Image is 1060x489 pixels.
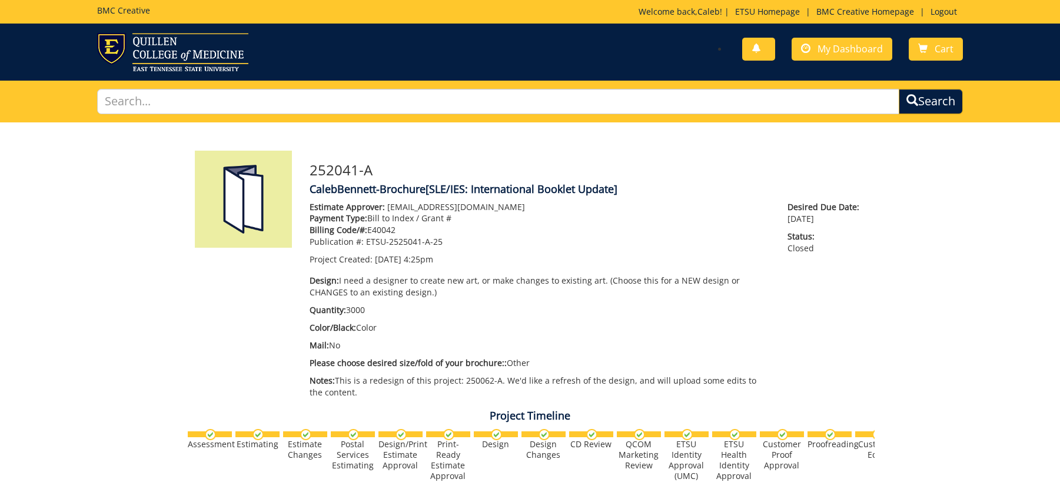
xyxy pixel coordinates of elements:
img: checkmark [872,429,883,440]
div: ETSU Health Identity Approval [712,439,756,481]
div: ETSU Identity Approval (UMC) [664,439,709,481]
span: Cart [935,42,953,55]
img: checkmark [586,429,597,440]
img: checkmark [539,429,550,440]
a: BMC Creative Homepage [810,6,920,17]
span: Status: [787,231,865,242]
span: Quantity: [310,304,346,315]
img: checkmark [205,429,216,440]
div: Design Changes [521,439,566,460]
span: Estimate Approver: [310,201,385,212]
a: ETSU Homepage [729,6,806,17]
div: CD Review [569,439,613,450]
div: Estimate Changes [283,439,327,460]
span: Mail: [310,340,329,351]
p: This is a redesign of this project: 250062-A. We'd like a refresh of the design, and will upload ... [310,375,770,398]
div: Assessment [188,439,232,450]
img: checkmark [825,429,836,440]
span: Payment Type: [310,212,367,224]
span: Project Created: [310,254,373,265]
p: Welcome back, ! | | | [639,6,963,18]
button: Search [899,89,963,114]
div: Design [474,439,518,450]
img: checkmark [252,429,264,440]
div: Proofreading [808,439,852,450]
img: checkmark [396,429,407,440]
span: Publication #: [310,236,364,247]
img: checkmark [729,429,740,440]
span: Color/Black: [310,322,356,333]
img: checkmark [348,429,359,440]
div: Customer Proof Approval [760,439,804,471]
img: checkmark [300,429,311,440]
span: Design: [310,275,339,286]
p: 3000 [310,304,770,316]
div: Estimating [235,439,280,450]
h3: 252041-A [310,162,866,178]
img: Product featured image [195,151,292,248]
a: Cart [909,38,963,61]
p: No [310,340,770,351]
img: checkmark [491,429,502,440]
span: [SLE/IES: International Booklet Update] [426,182,617,196]
p: [EMAIL_ADDRESS][DOMAIN_NAME] [310,201,770,213]
img: checkmark [777,429,788,440]
span: Notes: [310,375,335,386]
span: [DATE] 4:25pm [375,254,433,265]
span: My Dashboard [818,42,883,55]
div: Print-Ready Estimate Approval [426,439,470,481]
p: E40042 [310,224,770,236]
span: Please choose desired size/fold of your brochure:: [310,357,507,368]
div: Postal Services Estimating [331,439,375,471]
p: Closed [787,231,865,254]
a: Caleb [697,6,720,17]
div: QCOM Marketing Review [617,439,661,471]
img: ETSU logo [97,33,248,71]
div: Customer Edits [855,439,899,460]
input: Search... [97,89,899,114]
p: Bill to Index / Grant # [310,212,770,224]
p: [DATE] [787,201,865,225]
p: Color [310,322,770,334]
p: I need a designer to create new art, or make changes to existing art. (Choose this for a NEW desi... [310,275,770,298]
h4: CalebBennett-Brochure [310,184,866,195]
h4: Project Timeline [186,410,875,422]
span: Billing Code/#: [310,224,367,235]
a: My Dashboard [792,38,892,61]
img: checkmark [443,429,454,440]
p: Other [310,357,770,369]
a: Logout [925,6,963,17]
h5: BMC Creative [97,6,150,15]
span: Desired Due Date: [787,201,865,213]
img: checkmark [634,429,645,440]
div: Design/Print Estimate Approval [378,439,423,471]
span: ETSU-2525041-A-25 [366,236,443,247]
img: checkmark [682,429,693,440]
